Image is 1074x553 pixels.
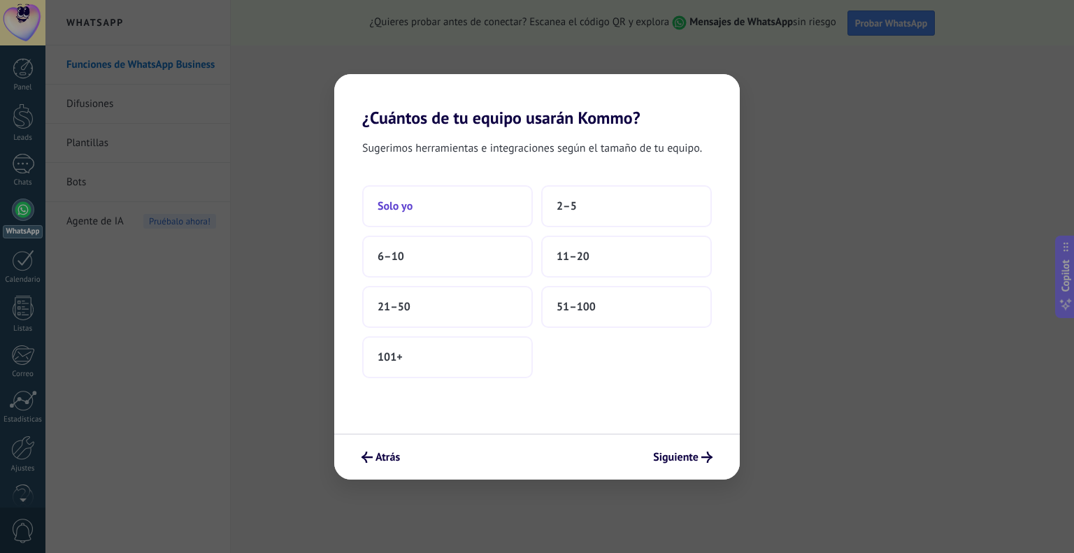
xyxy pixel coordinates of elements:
span: 11–20 [557,250,589,264]
span: 2–5 [557,199,577,213]
button: Siguiente [647,445,719,469]
button: Solo yo [362,185,533,227]
button: 21–50 [362,286,533,328]
span: 101+ [378,350,403,364]
span: Siguiente [653,452,699,462]
button: 51–100 [541,286,712,328]
span: 51–100 [557,300,596,314]
span: Solo yo [378,199,413,213]
button: 101+ [362,336,533,378]
span: Atrás [375,452,400,462]
span: 6–10 [378,250,404,264]
h2: ¿Cuántos de tu equipo usarán Kommo? [334,74,740,128]
button: 2–5 [541,185,712,227]
button: 11–20 [541,236,712,278]
button: Atrás [355,445,406,469]
button: 6–10 [362,236,533,278]
span: Sugerimos herramientas e integraciones según el tamaño de tu equipo. [362,139,702,157]
span: 21–50 [378,300,410,314]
